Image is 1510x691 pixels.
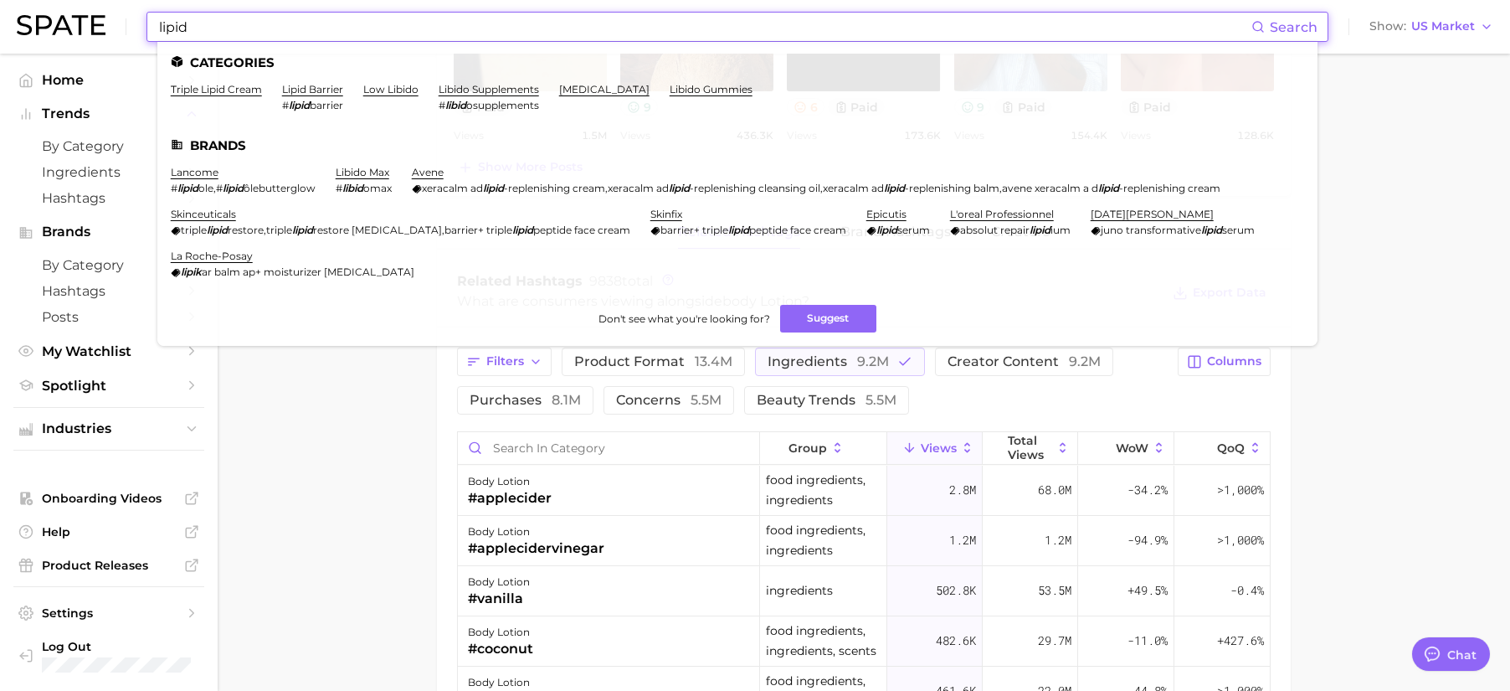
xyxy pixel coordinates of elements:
[42,72,176,88] span: Home
[422,182,483,194] span: xeracalm ad
[457,348,552,376] button: Filters
[13,634,204,678] a: Log out. Currently logged in with e-mail danielle@spate.nyc.
[552,392,581,408] span: 8.1m
[171,166,218,178] a: lancome
[486,354,524,369] span: Filters
[1127,631,1168,651] span: -11.0%
[1217,532,1264,548] span: >1,000%
[42,257,176,273] span: by Category
[342,182,363,194] em: libid
[42,606,176,621] span: Settings
[42,491,176,506] span: Onboarding Videos
[1002,182,1098,194] span: avene xeracalm a d
[42,343,176,359] span: My Watchlist
[42,138,176,154] span: by Category
[749,224,846,236] span: peptide face cream
[310,99,343,111] span: barrier
[171,182,177,194] span: #
[181,266,202,278] em: lipik
[412,166,444,178] a: avene
[42,190,176,206] span: Hashtags
[766,470,881,510] span: food ingredients, ingredients
[13,601,204,626] a: Settings
[289,99,310,111] em: lipid
[1270,19,1317,35] span: Search
[483,182,504,194] em: lipid
[1127,480,1168,500] span: -34.2%
[171,250,253,262] a: la roche-posay
[336,182,342,194] span: #
[458,432,759,464] input: Search in category
[13,185,204,211] a: Hashtags
[866,208,907,220] a: epicutis
[1030,224,1050,236] em: lipid
[42,309,176,325] span: Posts
[533,224,630,236] span: peptide face cream
[823,182,884,194] span: xeracalm ad
[670,83,752,95] a: libido gummies
[42,639,191,654] span: Log Out
[983,432,1078,465] button: Total Views
[1045,530,1071,550] span: 1.2m
[458,566,1270,616] button: body lotion#vanillaingredients502.8k53.5m+49.5%-0.4%
[198,182,213,194] span: ole
[17,15,105,35] img: SPATE
[650,208,682,220] a: skinfix
[1217,482,1264,498] span: >1,000%
[865,392,896,408] span: 5.5m
[181,224,207,236] span: triple
[1038,480,1071,500] span: 68.0m
[887,432,983,465] button: Views
[1174,432,1270,465] button: QoQ
[42,378,176,394] span: Spotlight
[171,83,262,95] a: triple lipid cream
[444,224,512,236] span: barrier+ triple
[1207,354,1261,369] span: Columns
[292,224,313,236] em: lipid
[42,283,176,299] span: Hashtags
[13,101,204,126] button: Trends
[13,67,204,93] a: Home
[949,480,976,500] span: 2.8m
[1411,22,1475,31] span: US Market
[171,208,236,220] a: skinceuticals
[313,224,442,236] span: restore [MEDICAL_DATA]
[1119,182,1220,194] span: -replenishing cream
[1127,530,1168,550] span: -94.9%
[13,519,204,544] a: Help
[171,55,1304,70] li: Categories
[468,622,533,642] div: body lotion
[788,441,827,455] span: group
[921,441,957,455] span: Views
[960,224,1030,236] span: absolut repair
[1101,224,1201,236] span: juno transformative
[950,208,1054,220] a: l'oreal professionnel
[466,99,539,111] span: osupplements
[470,394,581,407] span: purchases
[1230,580,1264,601] span: -0.4%
[766,621,881,661] span: food ingredients, ingredients, scents
[728,224,749,236] em: lipid
[363,182,392,194] span: omax
[42,224,176,240] span: Brands
[439,83,539,95] a: libido supplements
[884,182,905,194] em: lipid
[948,355,1101,369] span: creator content
[608,182,669,194] span: xeracalm ad
[13,159,204,185] a: Ingredients
[936,580,976,601] span: 502.8k
[458,616,1270,667] button: body lotion#coconutfood ingredients, ingredients, scents482.6k29.7m-11.0%+427.6%
[1222,224,1255,236] span: serum
[13,278,204,304] a: Hashtags
[228,224,264,236] span: restore
[468,488,552,508] div: #applecider
[223,182,244,194] em: lipid
[336,166,389,178] a: libido max
[266,224,292,236] span: triple
[766,580,833,601] span: ingredients
[1038,580,1071,601] span: 53.5m
[660,224,728,236] span: barrier+ triple
[1098,182,1119,194] em: lipid
[1201,224,1222,236] em: lipid
[695,353,732,369] span: 13.4m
